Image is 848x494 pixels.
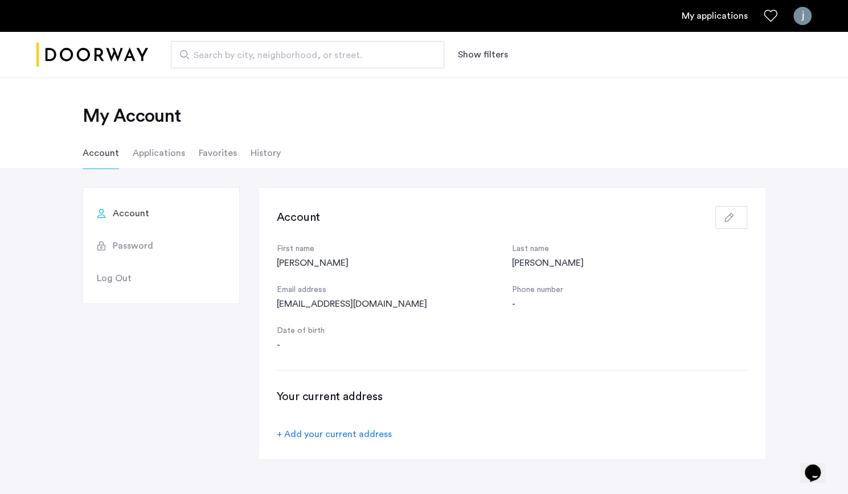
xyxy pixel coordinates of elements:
[199,137,237,169] li: Favorites
[277,209,321,225] h3: Account
[36,34,148,76] a: Cazamio logo
[277,256,512,270] div: [PERSON_NAME]
[458,48,508,61] button: Show or hide filters
[800,448,837,483] iframe: chat widget
[83,137,119,169] li: Account
[512,283,747,297] div: Phone number
[793,7,812,25] img: user
[682,9,748,23] a: My application
[277,297,512,311] div: [EMAIL_ADDRESS][DOMAIN_NAME]
[171,41,444,68] input: Apartment Search
[277,389,747,405] h3: Your current address
[764,9,777,23] a: Favorites
[277,283,512,297] div: Email address
[512,242,747,256] div: Last name
[512,297,747,311] div: -
[113,207,149,220] span: Account
[83,105,766,127] h2: My Account
[277,427,392,441] div: + Add your current address
[97,271,132,285] span: Log Out
[194,48,412,62] span: Search by city, neighborhood, or street.
[133,137,185,169] li: Applications
[113,239,153,253] span: Password
[277,242,512,256] div: First name
[251,137,281,169] li: History
[277,324,512,338] div: Date of birth
[715,206,747,229] button: button
[277,338,512,352] div: -
[36,34,148,76] img: logo
[512,256,747,270] div: [PERSON_NAME]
